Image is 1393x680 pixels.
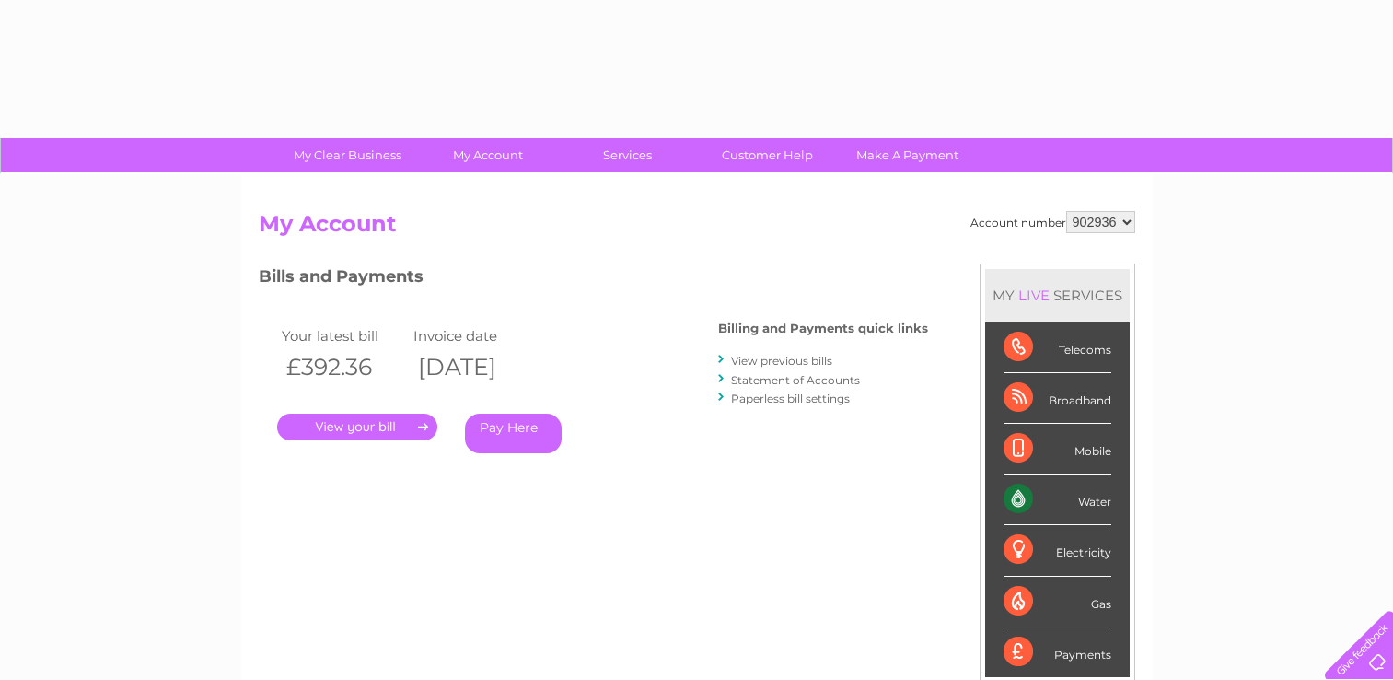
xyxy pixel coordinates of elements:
[731,354,832,368] a: View previous bills
[731,392,850,405] a: Paperless bill settings
[985,269,1130,322] div: MY SERVICES
[718,322,928,335] h4: Billing and Payments quick links
[551,138,703,172] a: Services
[409,348,541,386] th: [DATE]
[277,323,410,348] td: Your latest bill
[691,138,843,172] a: Customer Help
[277,348,410,386] th: £392.36
[1004,475,1111,525] div: Water
[831,138,983,172] a: Make A Payment
[1004,373,1111,424] div: Broadband
[409,323,541,348] td: Invoice date
[259,211,1135,246] h2: My Account
[272,138,424,172] a: My Clear Business
[412,138,563,172] a: My Account
[1004,525,1111,576] div: Electricity
[259,264,928,296] h3: Bills and Payments
[465,414,562,453] a: Pay Here
[1004,627,1111,677] div: Payments
[1004,577,1111,627] div: Gas
[731,373,860,387] a: Statement of Accounts
[277,414,437,440] a: .
[1004,424,1111,475] div: Mobile
[970,211,1135,233] div: Account number
[1015,287,1053,304] div: LIVE
[1004,322,1111,373] div: Telecoms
